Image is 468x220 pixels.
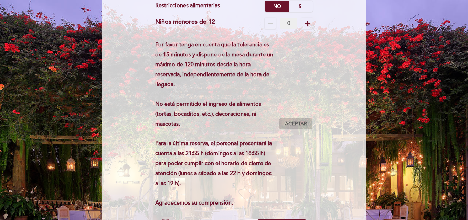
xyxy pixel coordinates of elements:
[303,19,311,27] i: add
[155,18,215,29] div: Niños menores de 12
[266,19,275,27] i: remove
[265,1,289,12] label: No
[285,120,307,128] span: Aceptar
[155,40,279,208] div: Por favor tenga en cuenta que la tolerancia es de 15 minutos y dispone de la mesa durante un máxi...
[289,1,313,12] label: Si
[279,118,313,130] button: Aceptar
[155,1,265,12] div: Restricciones alimentarias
